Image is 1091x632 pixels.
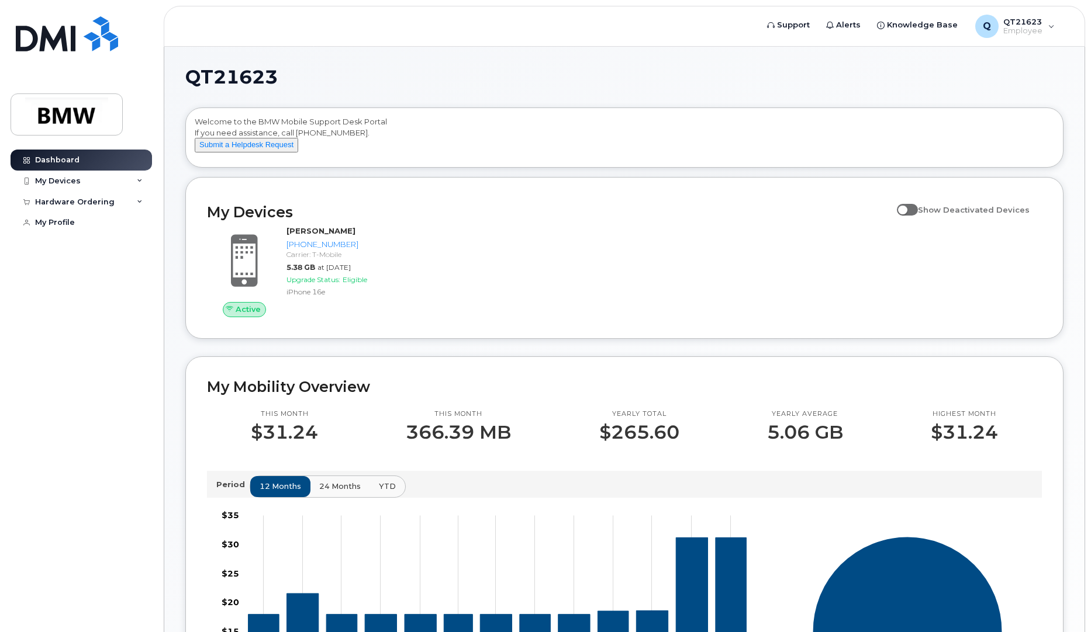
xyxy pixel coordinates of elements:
[1040,581,1082,623] iframe: Messenger Launcher
[286,226,355,235] strong: [PERSON_NAME]
[599,409,679,419] p: Yearly total
[222,598,239,608] tspan: $20
[931,422,998,443] p: $31.24
[286,249,401,259] div: Carrier: T-Mobile
[222,568,239,579] tspan: $25
[319,481,361,492] span: 24 months
[195,116,1054,163] div: Welcome to the BMW Mobile Support Desk Portal If you need assistance, call [PHONE_NUMBER].
[185,68,278,86] span: QT21623
[207,203,891,221] h2: My Devices
[379,481,396,492] span: YTD
[343,275,367,284] span: Eligible
[406,422,511,443] p: 366.39 MB
[222,510,239,520] tspan: $35
[767,409,843,419] p: Yearly average
[286,239,401,250] div: [PHONE_NUMBER]
[286,275,340,284] span: Upgrade Status:
[251,409,318,419] p: This month
[207,378,1042,395] h2: My Mobility Overview
[406,409,511,419] p: This month
[897,199,906,208] input: Show Deactivated Devices
[222,539,239,550] tspan: $30
[207,225,405,317] a: Active[PERSON_NAME][PHONE_NUMBER]Carrier: T-Mobile5.38 GBat [DATE]Upgrade Status:EligibleiPhone 16e
[195,140,298,149] a: Submit a Helpdesk Request
[931,409,998,419] p: Highest month
[599,422,679,443] p: $265.60
[918,205,1030,214] span: Show Deactivated Devices
[251,422,318,443] p: $31.24
[767,422,843,443] p: 5.06 GB
[216,479,250,490] p: Period
[317,263,351,272] span: at [DATE]
[195,138,298,152] button: Submit a Helpdesk Request
[236,304,261,315] span: Active
[286,287,401,297] div: iPhone 16e
[286,263,315,272] span: 5.38 GB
